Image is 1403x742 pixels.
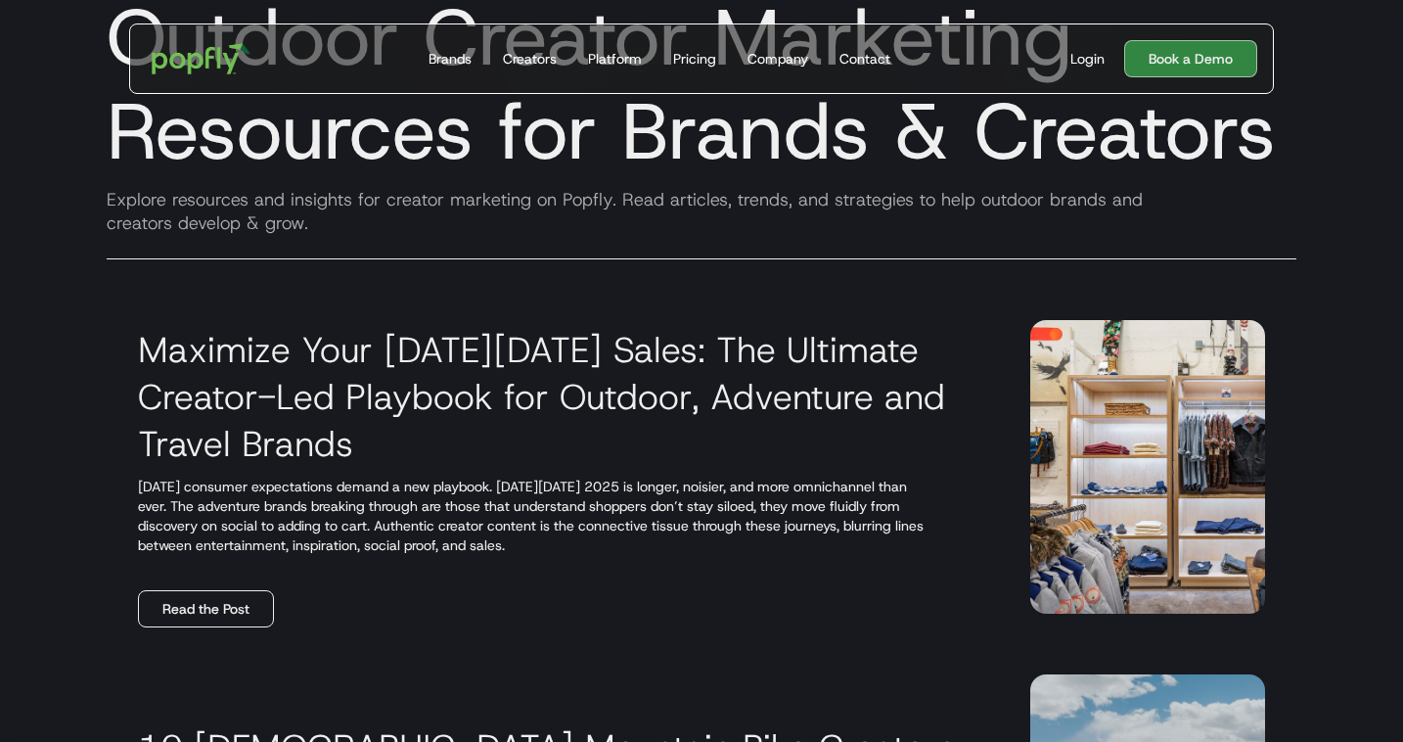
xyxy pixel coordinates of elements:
a: Platform [580,24,650,93]
a: Book a Demo [1124,40,1257,77]
div: Creators [503,49,557,69]
div: Brands [429,49,472,69]
div: Login [1070,49,1105,69]
div: Platform [588,49,642,69]
div: Company [747,49,808,69]
div: Pricing [673,49,716,69]
h3: Maximize Your [DATE][DATE] Sales: The Ultimate Creator-Led Playbook for Outdoor, Adventure and Tr... [138,326,983,467]
a: home [138,29,264,88]
a: Creators [495,24,565,93]
div: Contact [839,49,890,69]
a: Contact [832,24,898,93]
div: Explore resources and insights for creator marketing on Popfly. Read articles, trends, and strate... [91,188,1312,235]
a: Login [1063,49,1112,69]
a: Brands [421,24,479,93]
a: Read the Post [138,590,274,627]
a: Pricing [665,24,724,93]
a: Company [740,24,816,93]
p: [DATE] consumer expectations demand a new playbook. [DATE][DATE] 2025 is longer, noisier, and mor... [138,477,983,555]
